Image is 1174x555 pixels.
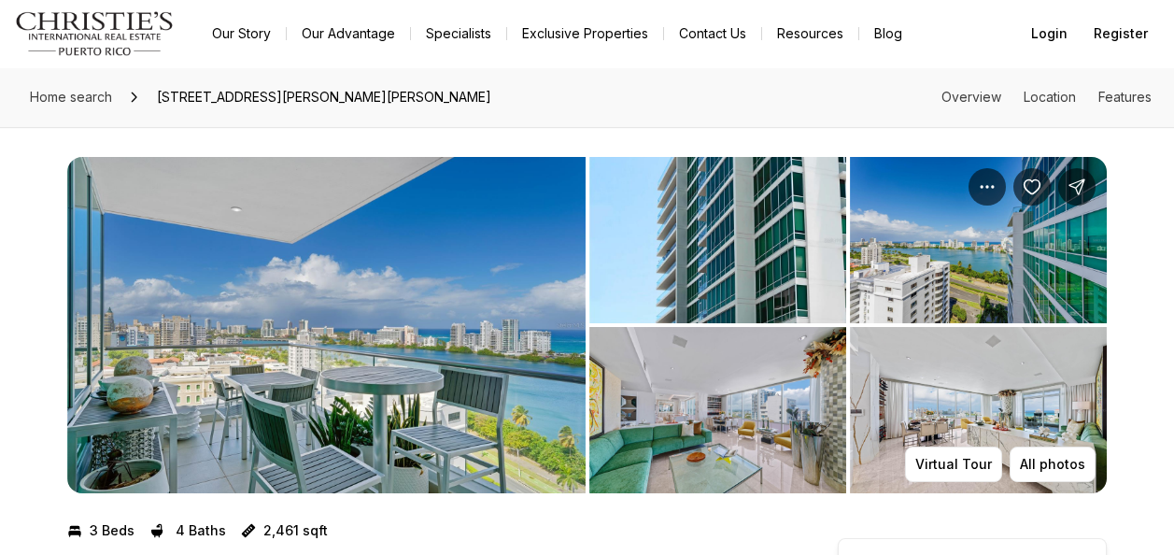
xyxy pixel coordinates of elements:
[287,21,410,47] a: Our Advantage
[22,82,120,112] a: Home search
[1024,89,1076,105] a: Skip to: Location
[1010,447,1096,482] button: All photos
[67,157,586,493] li: 1 of 7
[859,21,917,47] a: Blog
[149,516,226,546] button: 4 Baths
[850,157,1107,323] button: View image gallery
[197,21,286,47] a: Our Story
[589,157,846,323] button: View image gallery
[762,21,858,47] a: Resources
[850,327,1107,493] button: View image gallery
[941,89,1001,105] a: Skip to: Overview
[905,447,1002,482] button: Virtual Tour
[1082,15,1159,52] button: Register
[67,157,586,493] button: View image gallery
[67,157,1107,493] div: Listing Photos
[664,21,761,47] button: Contact Us
[969,168,1006,206] button: Property options
[1020,457,1085,472] p: All photos
[589,327,846,493] button: View image gallery
[411,21,506,47] a: Specialists
[1013,168,1051,206] button: Save Property: 555 MONSERRATE ST #1404
[589,157,1108,493] li: 2 of 7
[176,523,226,538] p: 4 Baths
[941,90,1152,105] nav: Page section menu
[263,523,328,538] p: 2,461 sqft
[1020,15,1079,52] button: Login
[149,82,499,112] span: [STREET_ADDRESS][PERSON_NAME][PERSON_NAME]
[1058,168,1096,206] button: Share Property: 555 MONSERRATE ST #1404
[1031,26,1068,41] span: Login
[507,21,663,47] a: Exclusive Properties
[915,457,992,472] p: Virtual Tour
[1094,26,1148,41] span: Register
[15,11,175,56] img: logo
[30,89,112,105] span: Home search
[1098,89,1152,105] a: Skip to: Features
[90,523,134,538] p: 3 Beds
